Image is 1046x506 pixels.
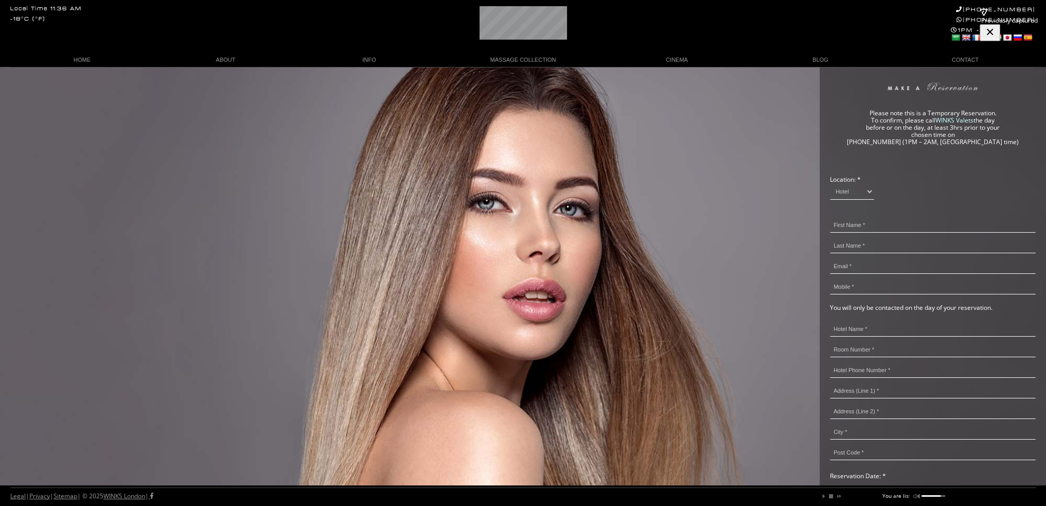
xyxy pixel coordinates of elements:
[913,493,919,499] a: mute
[830,362,1036,378] input: Hotel Phone Number *
[1023,33,1032,42] a: Spanish
[830,217,1036,233] input: First Name *
[830,404,1036,419] input: Address (Line 2) *
[1002,33,1012,42] a: Japanese
[830,173,1036,202] td: Location: *
[830,258,1036,274] input: Email *
[297,53,441,67] a: INFO
[605,53,749,67] a: CINEMA
[961,33,970,42] a: English
[956,16,1036,23] a: [PHONE_NUMBER]
[982,33,991,42] a: German
[857,82,1008,98] img: Make a Reservation
[154,53,297,67] a: ABOUT
[830,470,1036,499] td: Reservation Date: *
[830,297,1036,380] div: You will only be contacted on the day of your reservation.
[892,53,1036,67] a: CONTACT
[10,6,82,12] div: Local Time 11:36 AM
[971,33,981,42] a: French
[830,424,1036,440] input: City *
[828,493,834,499] a: stop
[830,238,1036,253] input: Last Name *
[830,445,1036,460] input: Post Code *
[10,488,153,504] div: | | | © 2025 |
[749,53,892,67] a: BLOG
[882,493,1015,498] p: You are listening to WINKS Mix Vol. 1 ..... LIVING EASY
[951,33,960,42] a: Arabic
[935,116,973,125] a: WINKS Valets
[830,110,1036,146] p: Please note this is a Temporary Reservation. To confirm, please call the day before or on the day...
[951,27,1036,43] div: 1PM - 2AM
[830,279,1036,294] input: Mobile *
[956,6,1036,13] a: [PHONE_NUMBER]
[830,321,1036,337] input: Hotel Name *
[10,16,45,22] div: -18°C (°F)
[29,492,50,500] a: Privacy
[830,383,1036,398] input: Address (Line 1) *
[992,33,1001,42] a: Hindi
[103,492,145,500] a: WINKS London
[1013,33,1022,42] a: Russian
[10,492,26,500] a: Legal
[821,493,827,499] a: play
[830,342,1036,357] input: Room Number *
[54,492,77,500] a: Sitemap
[441,53,605,67] a: MASSAGE COLLECTION
[835,493,841,499] a: next
[10,53,154,67] a: HOME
